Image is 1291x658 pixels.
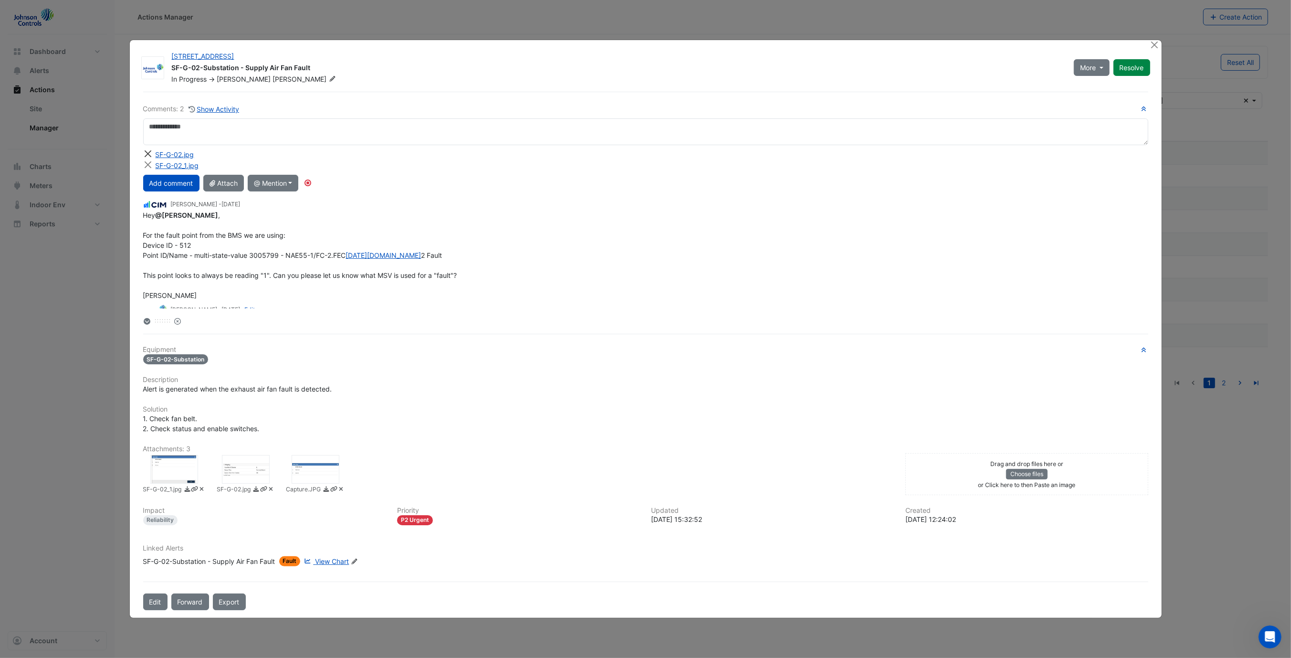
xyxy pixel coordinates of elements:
[1113,59,1150,76] button: Resolve
[174,317,181,325] fa-icon: Reset
[209,75,215,83] span: ->
[304,179,312,187] div: Tooltip anchor
[143,318,152,325] fa-layers: More
[267,485,274,495] a: Delete
[156,149,194,159] div: SF-G-02.jpg
[143,354,209,364] span: SF-G-02-Substation
[171,594,209,610] button: Forward
[273,74,338,84] span: [PERSON_NAME]
[143,104,240,115] div: Comments: 2
[191,485,198,495] a: Copy link to clipboard
[213,594,246,610] a: Export
[143,385,332,393] span: Alert is generated when the exhaust air fan fault is detected.
[315,557,349,565] span: View Chart
[172,63,1062,74] div: SF-G-02-Substation - Supply Air Fan Fault
[286,485,321,495] small: Capture.JPG
[143,556,275,566] div: SF-G-02-Substation - Supply Air Fan Fault
[905,507,1148,515] h6: Created
[292,455,339,484] div: Capture.JPG
[222,455,270,484] div: SF-G-02.jpg
[651,514,894,524] div: [DATE] 15:32:52
[143,149,153,159] button: Close
[143,305,167,315] img: Johnson Controls
[346,251,421,259] a: [DATE][DOMAIN_NAME]
[397,515,433,525] div: P2 Urgent
[143,376,1148,384] h6: Description
[217,485,251,495] small: SF-G-02.jpg
[330,485,337,495] a: Copy link to clipboard
[150,455,198,484] div: SF-G-02_1.jpg
[397,507,640,515] h6: Priority
[143,160,153,170] button: Close
[279,556,301,566] span: Fault
[143,211,457,299] span: Hey , For the fault point from the BMS we are using: Device ID - 512 Point ID/Name - multi-state-...
[188,104,240,115] button: Show Activity
[248,175,299,191] button: @ Mention
[143,346,1148,354] h6: Equipment
[143,485,182,495] small: SF-G-02_1.jpg
[217,75,271,83] span: [PERSON_NAME]
[1150,40,1160,50] button: Close
[978,481,1076,488] small: or Click here to then Paste an image
[143,200,167,210] img: CIM
[302,556,349,566] a: View Chart
[222,201,241,208] span: 2025-06-25 09:46:36
[172,75,207,83] span: In Progress
[156,160,199,170] div: SF-G-02_1.jpg
[172,52,234,60] a: [STREET_ADDRESS]
[143,405,1148,414] h6: Solution
[143,594,168,610] button: Edit
[1080,63,1096,73] span: More
[905,514,1148,524] div: [DATE] 12:24:02
[171,306,255,314] small: [PERSON_NAME] - -
[651,507,894,515] h6: Updated
[143,515,178,525] div: Reliability
[143,175,199,191] button: Add comment
[171,200,241,209] small: [PERSON_NAME] -
[1074,59,1110,76] button: More
[252,485,260,495] a: Download
[1006,469,1048,479] button: Choose files
[351,558,358,565] fa-icon: Edit Linked Alerts
[337,485,345,495] a: Delete
[143,414,260,433] span: 1. Check fan belt. 2. Check status and enable switches.
[156,211,219,219] span: mike.ladewig@jci.com [Johnson Controls]
[990,460,1063,467] small: Drag and drop files here or
[260,485,267,495] a: Copy link to clipboard
[245,306,255,313] a: Edit
[155,149,195,160] button: SF-G-02.jpg
[143,507,386,515] h6: Impact
[198,485,205,495] a: Delete
[142,64,164,73] img: Johnson Controls
[323,485,330,495] a: Download
[184,485,191,495] a: Download
[222,306,241,313] span: 2025-04-03 12:24:04
[155,160,199,171] button: SF-G-02_1.jpg
[143,544,1148,552] h6: Linked Alerts
[143,445,1148,453] h6: Attachments: 3
[1259,626,1281,648] iframe: Intercom live chat
[203,175,244,191] button: Attach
